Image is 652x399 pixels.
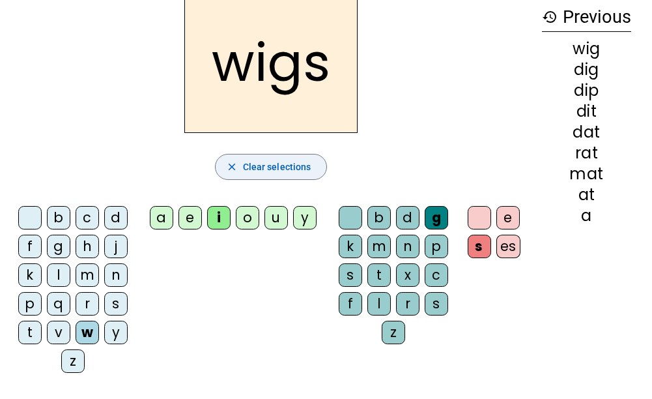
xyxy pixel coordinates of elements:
[47,206,70,229] div: b
[76,321,99,344] div: w
[396,235,419,258] div: n
[425,206,448,229] div: g
[18,321,42,344] div: t
[178,206,202,229] div: e
[264,206,288,229] div: u
[396,206,419,229] div: d
[236,206,259,229] div: o
[367,235,391,258] div: m
[47,292,70,316] div: q
[104,292,128,316] div: s
[496,235,520,258] div: es
[293,206,317,229] div: y
[104,206,128,229] div: d
[382,321,405,344] div: z
[496,206,520,229] div: e
[47,235,70,258] div: g
[542,208,631,224] div: a
[226,161,238,173] mat-icon: close
[367,206,391,229] div: b
[542,83,631,98] div: dip
[207,206,231,229] div: i
[243,159,311,175] span: Clear selections
[76,206,99,229] div: c
[76,235,99,258] div: h
[104,235,128,258] div: j
[542,9,558,25] mat-icon: history
[61,349,85,373] div: z
[76,292,99,316] div: r
[542,125,631,140] div: dat
[104,263,128,287] div: n
[367,292,391,316] div: l
[425,292,448,316] div: s
[425,235,448,258] div: p
[18,235,42,258] div: f
[18,292,42,316] div: p
[104,321,128,344] div: y
[18,263,42,287] div: k
[468,235,491,258] div: s
[339,292,362,316] div: f
[542,104,631,119] div: dit
[367,263,391,287] div: t
[542,62,631,78] div: dig
[542,145,631,161] div: rat
[396,292,419,316] div: r
[425,263,448,287] div: c
[542,3,631,32] h3: Previous
[542,187,631,203] div: at
[47,321,70,344] div: v
[542,166,631,182] div: mat
[339,235,362,258] div: k
[47,263,70,287] div: l
[76,263,99,287] div: m
[542,41,631,57] div: wig
[150,206,173,229] div: a
[396,263,419,287] div: x
[215,154,328,180] button: Clear selections
[339,263,362,287] div: s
